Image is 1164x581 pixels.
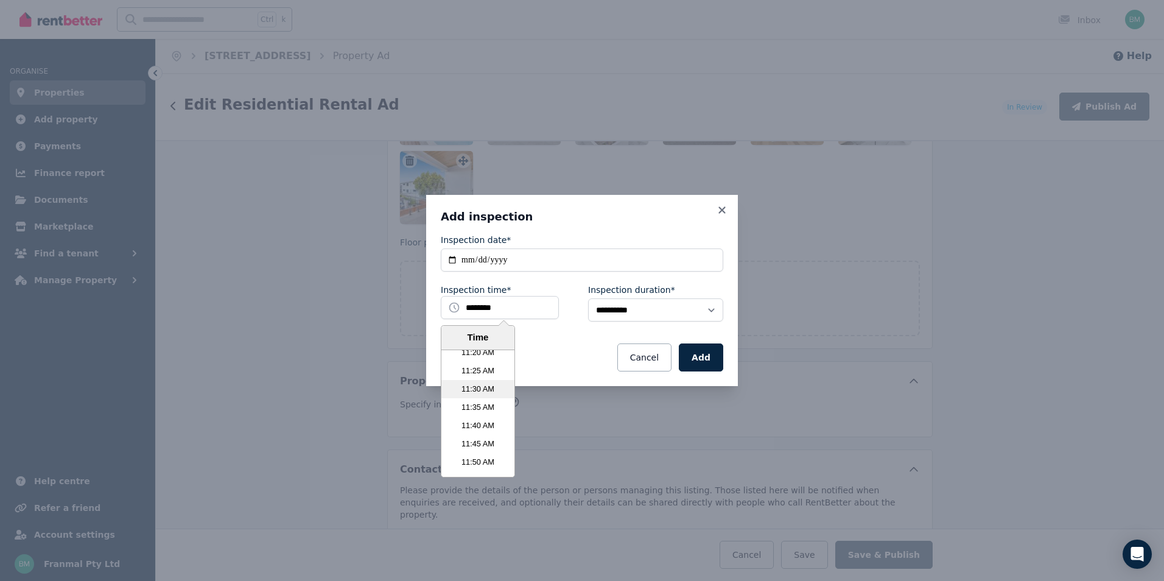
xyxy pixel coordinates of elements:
[441,398,514,417] li: 11:35 AM
[441,284,511,296] label: Inspection time*
[441,453,514,471] li: 11:50 AM
[441,362,514,380] li: 11:25 AM
[441,234,511,246] label: Inspection date*
[617,343,671,371] button: Cancel
[441,380,514,398] li: 11:30 AM
[441,343,514,362] li: 11:20 AM
[441,471,514,490] li: 11:55 AM
[441,210,723,224] h3: Add inspection
[444,331,511,345] div: Time
[679,343,723,371] button: Add
[441,435,514,453] li: 11:45 AM
[441,417,514,435] li: 11:40 AM
[588,284,675,296] label: Inspection duration*
[441,350,514,477] ul: Time
[1123,540,1152,569] div: Open Intercom Messenger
